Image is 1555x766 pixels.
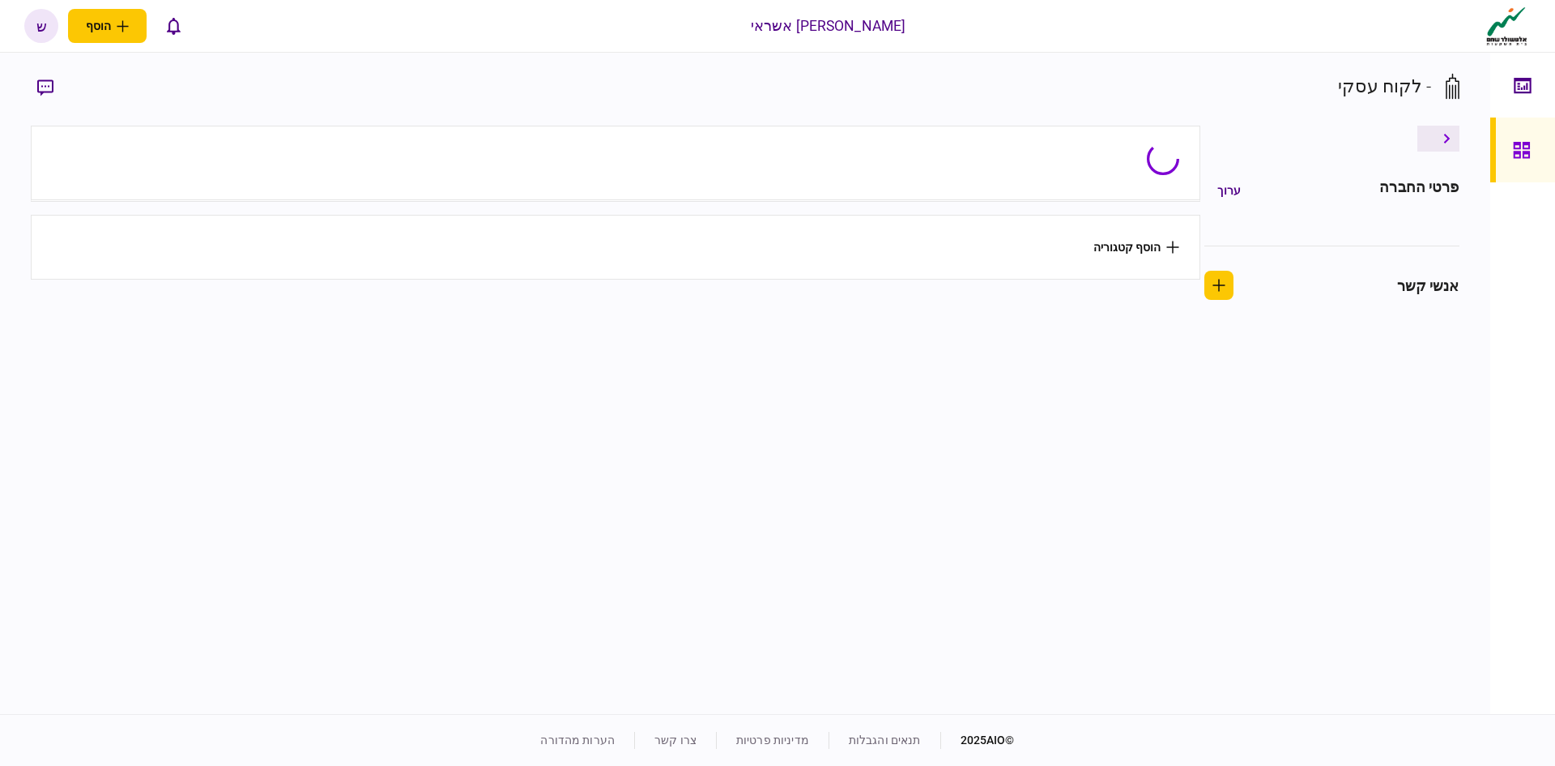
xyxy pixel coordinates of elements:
div: פרטי החברה [1379,176,1459,205]
a: תנאים והגבלות [849,734,921,747]
div: אנשי קשר [1397,275,1459,297]
button: פתח תפריט להוספת לקוח [68,9,147,43]
button: ש [24,9,58,43]
div: © 2025 AIO [940,732,1015,749]
div: - לקוח עסקי [1338,73,1431,100]
a: צרו קשר [654,734,697,747]
a: הערות מהדורה [540,734,615,747]
a: מדיניות פרטיות [736,734,809,747]
img: client company logo [1483,6,1531,46]
div: [PERSON_NAME] אשראי [751,15,906,36]
button: פתח רשימת התראות [156,9,190,43]
button: ערוך [1204,176,1254,205]
button: הוסף קטגוריה [1093,241,1179,254]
